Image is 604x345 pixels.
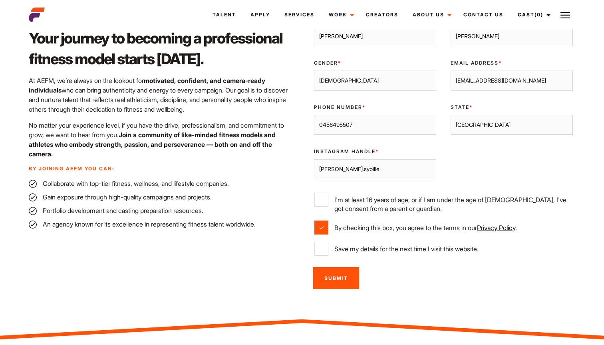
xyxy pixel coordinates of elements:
[29,120,297,159] p: No matter your experience level, if you have the drive, professionalism, and commitment to grow, ...
[29,131,276,158] strong: Join a community of like-minded fitness models and athletes who embody strength, passion, and per...
[314,148,436,155] label: Instagram Handle
[314,59,436,67] label: Gender
[29,165,297,172] p: By joining AEFM you can:
[359,4,405,26] a: Creators
[451,104,573,111] label: State
[314,242,572,256] label: Save my details for the next time I visit this website.
[29,7,45,23] img: cropped-aefm-brand-fav-22-square.png
[314,104,436,111] label: Phone Number
[277,4,322,26] a: Services
[29,179,297,188] li: Collaborate with top-tier fitness, wellness, and lifestyle companies.
[314,193,572,213] label: I'm at least 16 years of age, or if I am under the age of [DEMOGRAPHIC_DATA], I've got consent fr...
[405,4,456,26] a: About Us
[322,4,359,26] a: Work
[205,4,243,26] a: Talent
[456,4,511,26] a: Contact Us
[314,193,328,207] input: I'm at least 16 years of age, or if I am under the age of [DEMOGRAPHIC_DATA], I've got consent fr...
[534,12,543,18] span: (0)
[314,242,328,256] input: Save my details for the next time I visit this website.
[314,221,328,235] input: By checking this box, you agree to the terms in ourPrivacy Policy.
[560,10,570,20] img: Burger icon
[243,4,277,26] a: Apply
[451,59,573,67] label: Email Address
[29,192,297,202] li: Gain exposure through high-quality campaigns and projects.
[29,76,297,114] p: At AEFM, we’re always on the lookout for who can bring authenticity and energy to every campaign....
[29,206,297,215] li: Portfolio development and casting preparation resources.
[29,77,265,94] strong: motivated, confident, and camera-ready individuals
[29,219,297,229] li: An agency known for its excellence in representing fitness talent worldwide.
[477,224,515,232] a: Privacy Policy
[314,221,572,235] label: By checking this box, you agree to the terms in our .
[511,4,555,26] a: Cast(0)
[29,28,297,69] h2: Your journey to becoming a professional fitness model starts [DATE].
[313,267,359,289] input: Submit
